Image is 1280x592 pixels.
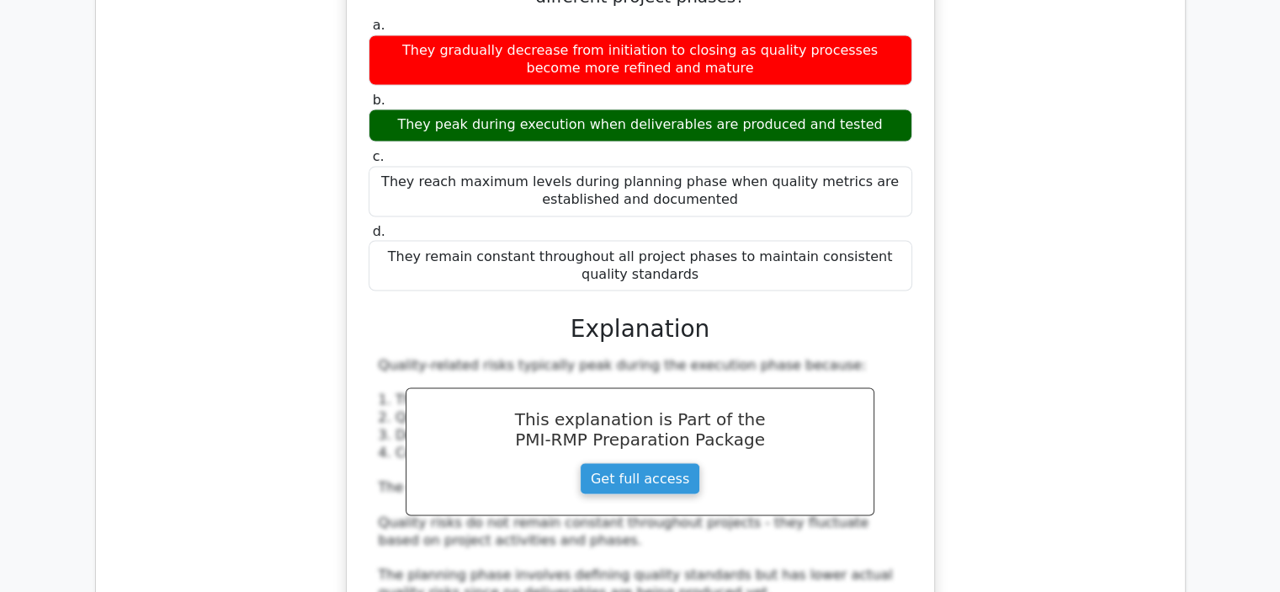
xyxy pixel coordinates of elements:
span: b. [373,92,385,108]
div: They remain constant throughout all project phases to maintain consistent quality standards [369,240,912,291]
a: Get full access [580,462,700,494]
h3: Explanation [379,314,902,343]
div: They reach maximum levels during planning phase when quality metrics are established and documented [369,166,912,216]
span: c. [373,148,385,164]
div: They peak during execution when deliverables are produced and tested [369,109,912,141]
span: d. [373,223,385,239]
div: They gradually decrease from initiation to closing as quality processes become more refined and m... [369,35,912,85]
span: a. [373,17,385,33]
